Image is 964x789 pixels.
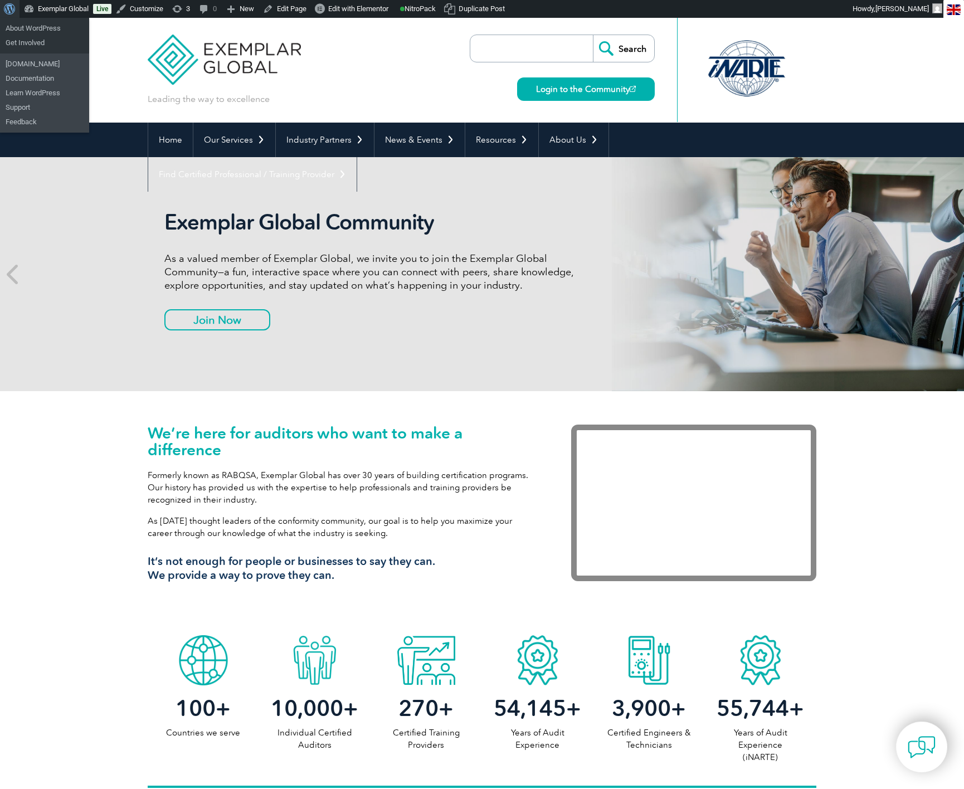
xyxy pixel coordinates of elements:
p: Leading the way to excellence [148,93,270,105]
a: Industry Partners [276,123,374,157]
span: 55,744 [717,695,789,722]
h2: + [705,699,816,717]
p: Individual Certified Auditors [259,727,371,751]
a: News & Events [374,123,465,157]
span: 54,145 [494,695,566,722]
h3: It’s not enough for people or businesses to say they can. We provide a way to prove they can. [148,554,538,582]
img: en [947,4,961,15]
h2: + [148,699,259,717]
a: Resources [465,123,538,157]
h2: + [482,699,593,717]
span: 10,000 [271,695,343,722]
h1: We’re here for auditors who want to make a difference [148,425,538,458]
p: As [DATE] thought leaders of the conformity community, our goal is to help you maximize your care... [148,515,538,539]
h2: Exemplar Global Community [164,210,582,235]
p: Years of Audit Experience [482,727,593,751]
a: Find Certified Professional / Training Provider [148,157,357,192]
p: As a valued member of Exemplar Global, we invite you to join the Exemplar Global Community—a fun,... [164,252,582,292]
a: Our Services [193,123,275,157]
h2: + [371,699,482,717]
span: Edit with Elementor [328,4,388,13]
a: Home [148,123,193,157]
p: Formerly known as RABQSA, Exemplar Global has over 30 years of building certification programs. O... [148,469,538,506]
input: Search [593,35,654,62]
p: Countries we serve [148,727,259,739]
h2: + [593,699,705,717]
span: 100 [176,695,216,722]
span: [PERSON_NAME] [875,4,929,13]
iframe: Exemplar Global: Working together to make a difference [571,425,816,581]
img: contact-chat.png [908,733,936,761]
a: Join Now [164,309,270,330]
p: Years of Audit Experience (iNARTE) [705,727,816,763]
p: Certified Training Providers [371,727,482,751]
a: Login to the Community [517,77,655,101]
p: Certified Engineers & Technicians [593,727,705,751]
h2: + [259,699,371,717]
img: Exemplar Global [148,18,301,85]
a: About Us [539,123,608,157]
a: Live [93,4,111,14]
img: open_square.png [630,86,636,92]
span: 3,900 [612,695,671,722]
span: 270 [398,695,439,722]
